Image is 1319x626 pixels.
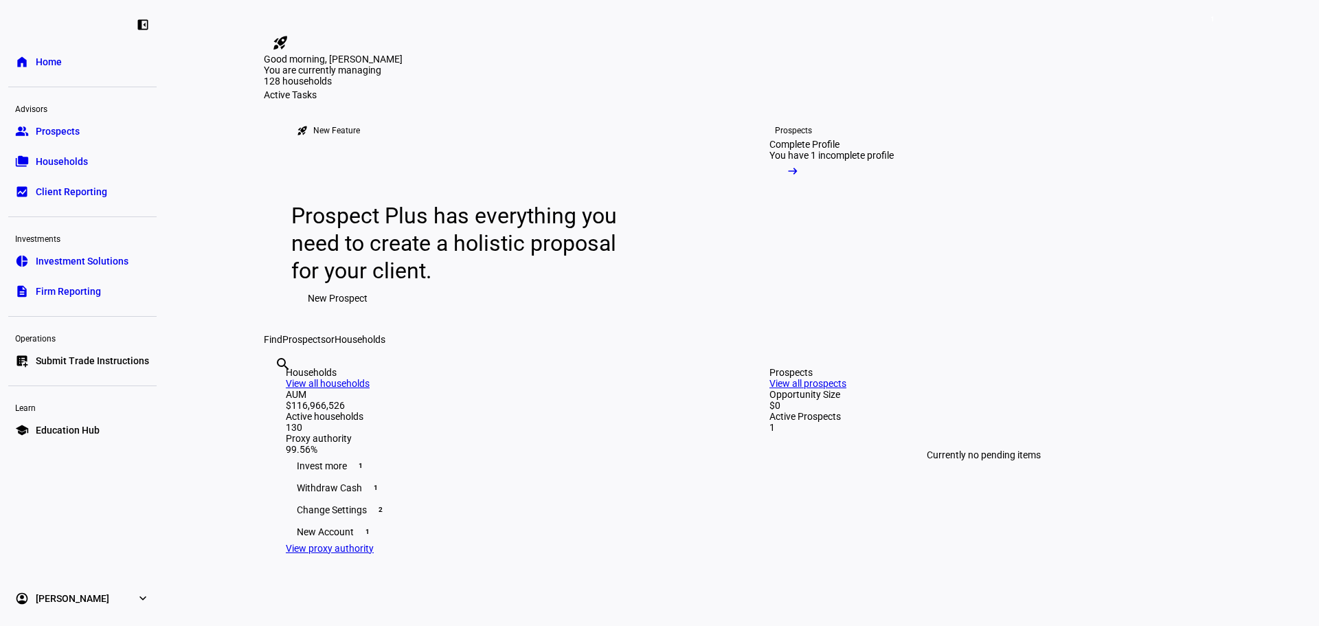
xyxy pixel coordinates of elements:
[264,334,1220,345] div: Find or
[264,65,381,76] span: You are currently managing
[769,150,894,161] div: You have 1 incomplete profile
[36,254,128,268] span: Investment Solutions
[775,125,812,136] div: Prospects
[36,55,62,69] span: Home
[36,423,100,437] span: Education Hub
[769,422,1198,433] div: 1
[769,367,1198,378] div: Prospects
[36,185,107,199] span: Client Reporting
[747,100,976,334] a: ProspectsComplete ProfileYou have 1 incomplete profile
[15,423,29,437] eth-mat-symbol: school
[275,375,278,391] input: Enter name of prospect or household
[291,284,384,312] button: New Prospect
[286,400,714,411] div: $116,966,526
[313,125,360,136] div: New Feature
[769,411,1198,422] div: Active Prospects
[286,411,714,422] div: Active households
[286,367,714,378] div: Households
[136,18,150,32] eth-mat-symbol: left_panel_close
[8,328,157,347] div: Operations
[286,521,714,543] div: New Account
[15,254,29,268] eth-mat-symbol: pie_chart
[375,504,386,515] span: 2
[286,455,714,477] div: Invest more
[8,148,157,175] a: folder_copyHouseholds
[8,48,157,76] a: homeHome
[15,284,29,298] eth-mat-symbol: description
[355,460,366,471] span: 1
[370,482,381,493] span: 1
[36,592,109,605] span: [PERSON_NAME]
[286,422,714,433] div: 130
[36,155,88,168] span: Households
[769,378,846,389] a: View all prospects
[272,34,289,51] mat-icon: rocket_launch
[15,185,29,199] eth-mat-symbol: bid_landscape
[335,334,385,345] span: Households
[282,334,326,345] span: Prospects
[308,284,368,312] span: New Prospect
[275,356,291,372] mat-icon: search
[15,592,29,605] eth-mat-symbol: account_circle
[36,354,149,368] span: Submit Trade Instructions
[362,526,373,537] span: 1
[136,592,150,605] eth-mat-symbol: expand_more
[769,400,1198,411] div: $0
[8,228,157,247] div: Investments
[8,278,157,305] a: descriptionFirm Reporting
[1207,14,1218,25] span: 1
[8,98,157,118] div: Advisors
[15,124,29,138] eth-mat-symbol: group
[769,389,1198,400] div: Opportunity Size
[297,125,308,136] mat-icon: rocket_launch
[36,284,101,298] span: Firm Reporting
[8,118,157,145] a: groupProspects
[286,389,714,400] div: AUM
[264,54,1220,65] div: Good morning, [PERSON_NAME]
[769,433,1198,477] div: Currently no pending items
[36,124,80,138] span: Prospects
[15,55,29,69] eth-mat-symbol: home
[286,378,370,389] a: View all households
[291,202,630,284] div: Prospect Plus has everything you need to create a holistic proposal for your client.
[8,247,157,275] a: pie_chartInvestment Solutions
[15,155,29,168] eth-mat-symbol: folder_copy
[286,433,714,444] div: Proxy authority
[286,543,374,554] a: View proxy authority
[286,499,714,521] div: Change Settings
[15,354,29,368] eth-mat-symbol: list_alt_add
[286,477,714,499] div: Withdraw Cash
[264,76,401,89] div: 128 households
[786,164,800,178] mat-icon: arrow_right_alt
[8,397,157,416] div: Learn
[264,89,1220,100] div: Active Tasks
[286,444,714,455] div: 99.56%
[769,139,839,150] div: Complete Profile
[8,178,157,205] a: bid_landscapeClient Reporting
